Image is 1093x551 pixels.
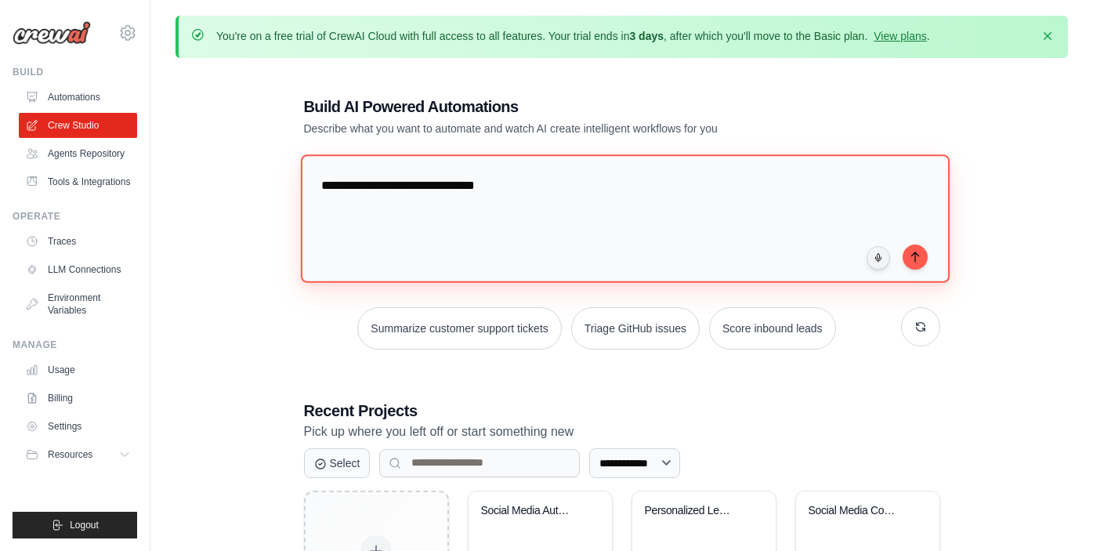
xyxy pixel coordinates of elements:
a: Settings [19,414,137,439]
div: Manage [13,339,137,351]
span: Resources [48,448,92,461]
button: Triage GitHub issues [571,307,700,350]
a: Billing [19,386,137,411]
button: Select [304,448,371,478]
p: Describe what you want to automate and watch AI create intelligent workflows for you [304,121,831,136]
button: Resources [19,442,137,467]
a: View plans [874,30,926,42]
a: Environment Variables [19,285,137,323]
a: LLM Connections [19,257,137,282]
a: Automations [19,85,137,110]
a: Crew Studio [19,113,137,138]
div: Operate [13,210,137,223]
a: Tools & Integrations [19,169,137,194]
button: Logout [13,512,137,538]
h1: Build AI Powered Automations [304,96,831,118]
a: Usage [19,357,137,382]
div: Social Media Automation Hub [481,504,576,518]
p: Pick up where you left off or start something new [304,422,940,442]
p: You're on a free trial of CrewAI Cloud with full access to all features. Your trial ends in , aft... [216,28,930,44]
a: Agents Repository [19,141,137,166]
strong: 3 days [629,30,664,42]
span: Logout [70,519,99,531]
button: Get new suggestions [901,307,940,346]
h3: Recent Projects [304,400,940,422]
div: Personalized Learning Management System [645,504,740,518]
a: Traces [19,229,137,254]
button: Click to speak your automation idea [867,246,890,270]
div: Build [13,66,137,78]
div: Social Media Content & Analytics Automation [809,504,903,518]
img: Logo [13,21,91,45]
button: Score inbound leads [709,307,836,350]
button: Summarize customer support tickets [357,307,561,350]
